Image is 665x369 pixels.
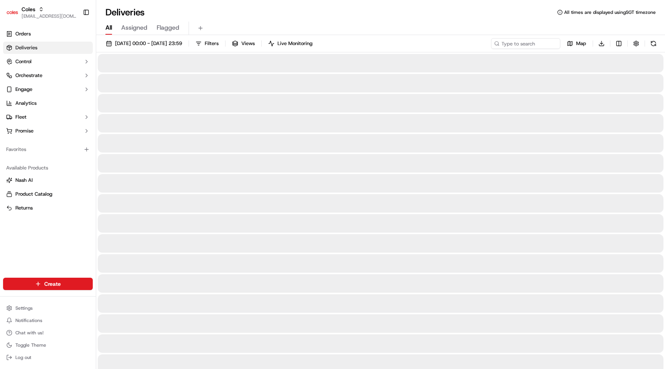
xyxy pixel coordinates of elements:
div: Available Products [3,162,93,174]
span: Product Catalog [15,191,52,198]
a: Orders [3,28,93,40]
span: Engage [15,86,32,93]
button: Log out [3,352,93,363]
span: Nash AI [15,177,33,184]
a: Product Catalog [6,191,90,198]
button: Nash AI [3,174,93,186]
span: Analytics [15,100,37,107]
button: Promise [3,125,93,137]
button: Control [3,55,93,68]
h1: Deliveries [105,6,145,18]
button: Filters [192,38,222,49]
button: Engage [3,83,93,96]
span: Map [576,40,586,47]
button: Live Monitoring [265,38,316,49]
span: Flagged [157,23,179,32]
span: [DATE] 00:00 - [DATE] 23:59 [115,40,182,47]
a: Nash AI [6,177,90,184]
img: Coles [6,6,18,18]
span: All times are displayed using SGT timezone [564,9,656,15]
button: Notifications [3,315,93,326]
span: Assigned [121,23,147,32]
span: Notifications [15,317,42,324]
input: Type to search [491,38,560,49]
button: Coles [22,5,35,13]
button: Settings [3,303,93,314]
span: Deliveries [15,44,37,51]
span: Toggle Theme [15,342,46,348]
span: All [105,23,112,32]
a: Returns [6,205,90,211]
span: Create [44,280,61,288]
span: Filters [205,40,219,47]
button: Views [229,38,258,49]
button: [EMAIL_ADDRESS][DOMAIN_NAME] [22,13,77,19]
a: Analytics [3,97,93,109]
span: Chat with us! [15,330,43,336]
button: Fleet [3,111,93,123]
button: ColesColes[EMAIL_ADDRESS][DOMAIN_NAME] [3,3,80,22]
button: Map [563,38,590,49]
span: Live Monitoring [277,40,312,47]
button: Create [3,278,93,290]
button: Toggle Theme [3,340,93,351]
button: Orchestrate [3,69,93,82]
span: Control [15,58,32,65]
button: [DATE] 00:00 - [DATE] 23:59 [102,38,185,49]
span: Log out [15,354,31,361]
span: Orders [15,30,31,37]
span: Returns [15,205,33,211]
a: Deliveries [3,42,93,54]
span: Fleet [15,114,27,121]
span: Views [241,40,255,47]
span: Orchestrate [15,72,42,79]
span: Settings [15,305,33,311]
button: Product Catalog [3,188,93,200]
button: Returns [3,202,93,214]
span: Promise [15,127,33,134]
button: Chat with us! [3,327,93,338]
div: Favorites [3,143,93,156]
button: Refresh [648,38,659,49]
